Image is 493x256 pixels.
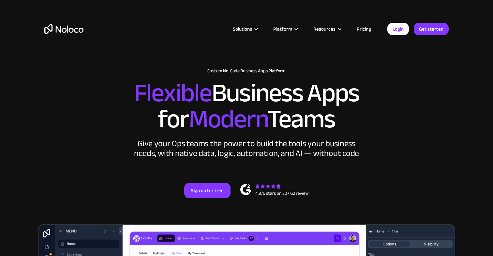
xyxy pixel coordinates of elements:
[349,25,379,33] a: Pricing
[414,23,449,35] a: Get started
[44,24,83,34] a: home
[265,25,305,33] div: Platform
[44,80,449,132] h2: Business Apps for Teams
[305,25,349,33] div: Resources
[225,25,265,33] div: Solutions
[233,25,252,33] div: Solutions
[189,95,267,143] span: Modern
[313,25,336,33] div: Resources
[134,69,212,117] span: Flexible
[387,23,409,35] a: Login
[273,25,292,33] div: Platform
[132,139,361,158] div: Give your Ops teams the power to build the tools your business needs, with native data, logic, au...
[44,68,449,74] h1: Custom No-Code Business Apps Platform
[184,183,231,198] a: Sign up for free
